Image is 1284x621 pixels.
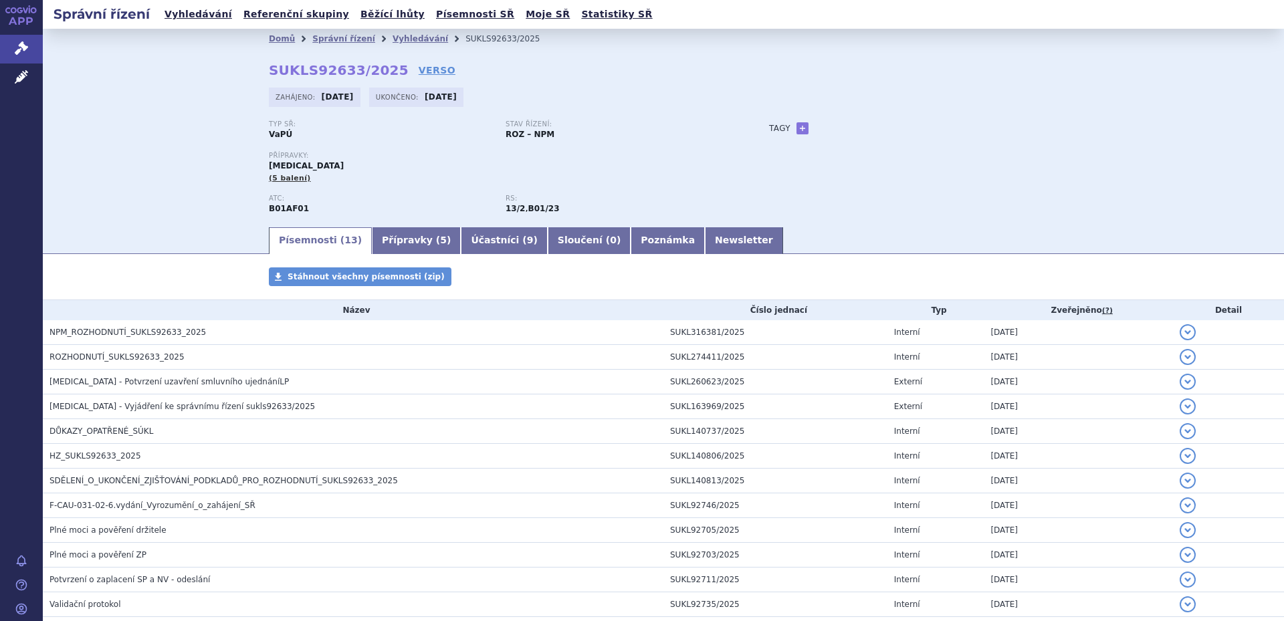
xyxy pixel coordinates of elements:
[344,235,357,245] span: 13
[1180,596,1196,612] button: detail
[984,493,1173,518] td: [DATE]
[796,122,809,134] a: +
[663,300,887,320] th: Číslo jednací
[43,300,663,320] th: Název
[49,352,185,362] span: ROZHODNUTÍ_SUKLS92633_2025
[269,204,309,213] strong: RIVAROXABAN
[663,394,887,419] td: SUKL163969/2025
[1180,497,1196,513] button: detail
[663,345,887,370] td: SUKL274411/2025
[984,300,1173,320] th: Zveřejněno
[506,130,554,139] strong: ROZ – NPM
[984,543,1173,568] td: [DATE]
[269,130,292,139] strong: VaPÚ
[663,419,887,444] td: SUKL140737/2025
[276,92,318,102] span: Zahájeno:
[269,152,742,160] p: Přípravky:
[610,235,617,245] span: 0
[984,518,1173,543] td: [DATE]
[425,92,457,102] strong: [DATE]
[49,501,255,510] span: F-CAU-031-02-6.vydání_Vyrozumění_o_zahájení_SŘ
[663,592,887,617] td: SUKL92735/2025
[894,525,920,535] span: Interní
[1173,300,1284,320] th: Detail
[887,300,984,320] th: Typ
[269,62,409,78] strong: SUKLS92633/2025
[356,5,429,23] a: Běžící lhůty
[894,352,920,362] span: Interní
[1180,349,1196,365] button: detail
[49,476,398,485] span: SDĚLENÍ_O_UKONČENÍ_ZJIŠŤOVÁNÍ_PODKLADŮ_PRO_ROZHODNUTÍ_SUKLS92633_2025
[49,575,210,584] span: Potvrzení o zaplacení SP a NV - odeslání
[663,568,887,592] td: SUKL92711/2025
[769,120,790,136] h3: Tagy
[894,402,922,411] span: Externí
[376,92,421,102] span: Ukončeno:
[49,426,153,436] span: DŮKAZY_OPATŘENÉ_SÚKL
[1180,398,1196,414] button: detail
[43,5,160,23] h2: Správní řízení
[269,267,451,286] a: Stáhnout všechny písemnosti (zip)
[1180,522,1196,538] button: detail
[269,120,492,128] p: Typ SŘ:
[1180,448,1196,464] button: detail
[269,227,372,254] a: Písemnosti (13)
[705,227,783,254] a: Newsletter
[663,469,887,493] td: SUKL140813/2025
[663,543,887,568] td: SUKL92703/2025
[894,426,920,436] span: Interní
[894,451,920,461] span: Interní
[984,345,1173,370] td: [DATE]
[894,550,920,560] span: Interní
[1102,306,1113,316] abbr: (?)
[663,518,887,543] td: SUKL92705/2025
[522,5,574,23] a: Moje SŘ
[1180,324,1196,340] button: detail
[663,444,887,469] td: SUKL140806/2025
[372,227,461,254] a: Přípravky (5)
[440,235,447,245] span: 5
[461,227,547,254] a: Účastníci (9)
[432,5,518,23] a: Písemnosti SŘ
[288,272,445,281] span: Stáhnout všechny písemnosti (zip)
[506,120,729,128] p: Stav řízení:
[506,195,742,215] div: ,
[1180,423,1196,439] button: detail
[419,64,455,77] a: VERSO
[631,227,705,254] a: Poznámka
[984,444,1173,469] td: [DATE]
[49,328,206,337] span: NPM_ROZHODNUTÍ_SUKLS92633_2025
[322,92,354,102] strong: [DATE]
[506,204,525,213] strong: léčiva k terapii nebo k profylaxi tromboembolických onemocnění, přímé inhibitory faktoru Xa a tro...
[984,592,1173,617] td: [DATE]
[528,204,560,213] strong: gatrany a xabany vyšší síly
[984,469,1173,493] td: [DATE]
[269,34,295,43] a: Domů
[663,320,887,345] td: SUKL316381/2025
[49,525,167,535] span: Plné moci a pověření držitele
[49,550,146,560] span: Plné moci a pověření ZP
[894,501,920,510] span: Interní
[465,29,557,49] li: SUKLS92633/2025
[49,451,141,461] span: HZ_SUKLS92633_2025
[577,5,656,23] a: Statistiky SŘ
[239,5,353,23] a: Referenční skupiny
[1180,374,1196,390] button: detail
[984,320,1173,345] td: [DATE]
[312,34,375,43] a: Správní řízení
[894,328,920,337] span: Interní
[663,493,887,518] td: SUKL92746/2025
[894,476,920,485] span: Interní
[894,377,922,386] span: Externí
[269,195,492,203] p: ATC:
[663,370,887,394] td: SUKL260623/2025
[160,5,236,23] a: Vyhledávání
[894,600,920,609] span: Interní
[1180,547,1196,563] button: detail
[984,394,1173,419] td: [DATE]
[49,402,315,411] span: XARELTO - Vyjádření ke správnímu řízení sukls92633/2025
[269,174,311,182] span: (5 balení)
[1180,572,1196,588] button: detail
[49,377,289,386] span: XARELTO - Potvrzení uzavření smluvního ujednáníLP
[527,235,534,245] span: 9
